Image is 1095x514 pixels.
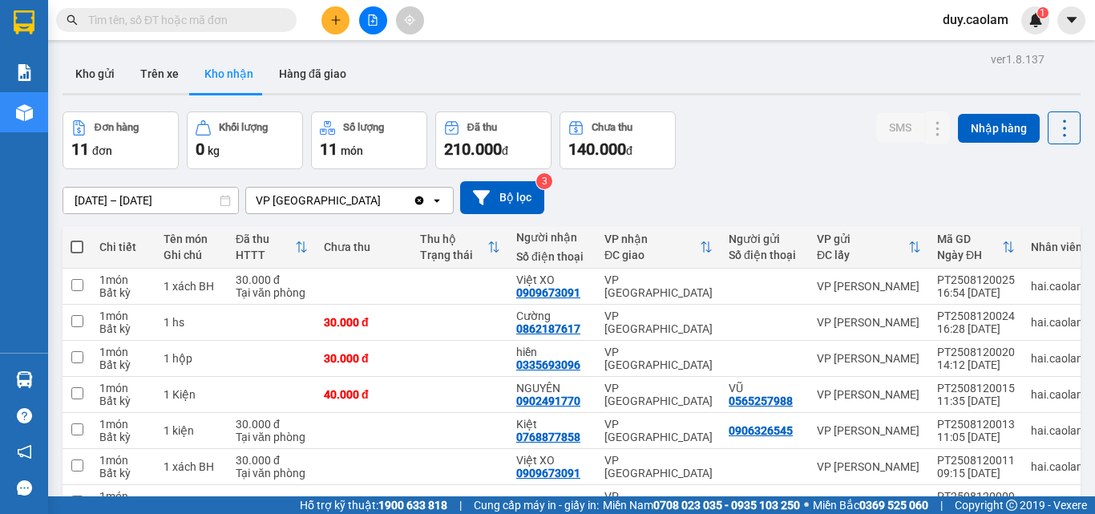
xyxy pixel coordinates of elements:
div: hai.caolam [1031,280,1086,293]
button: SMS [876,113,924,142]
div: PT2508120024 [937,310,1015,322]
div: VP [PERSON_NAME] [817,496,921,509]
span: caret-down [1065,13,1079,27]
div: VP [GEOGRAPHIC_DATA] [604,346,713,371]
div: 0902491770 [516,395,580,407]
span: aim [404,14,415,26]
div: VP [PERSON_NAME] [817,316,921,329]
button: Đơn hàng11đơn [63,111,179,169]
div: Ghi chú [164,249,220,261]
div: 16:28 [DATE] [937,322,1015,335]
div: VP [GEOGRAPHIC_DATA] [256,192,381,208]
div: 1 món [99,490,147,503]
div: VP [GEOGRAPHIC_DATA] [604,382,713,407]
div: Tại văn phòng [236,431,308,443]
div: Khối lượng [219,122,268,133]
img: icon-new-feature [1028,13,1043,27]
div: 1 xách BH [164,280,220,293]
div: 11:05 [DATE] [937,431,1015,443]
svg: Clear value [413,194,426,207]
button: Kho nhận [192,55,266,93]
div: VŨ [729,382,801,395]
button: file-add [359,6,387,34]
img: warehouse-icon [16,371,33,388]
div: hiền [516,346,588,358]
button: Khối lượng0kg [187,111,303,169]
div: Chưa thu [324,241,404,253]
div: 1 hộp [164,352,220,365]
span: | [940,496,943,514]
th: Toggle SortBy [929,226,1023,269]
div: Người gửi [729,233,801,245]
div: 1 món [99,346,147,358]
div: Số điện thoại [729,249,801,261]
div: 1 thùng [164,496,220,509]
span: Miền Nam [603,496,800,514]
div: 0906326545 [729,424,793,437]
div: Bất kỳ [99,431,147,443]
div: ĐC giao [604,249,700,261]
button: Trên xe [127,55,192,93]
span: duy.caolam [930,10,1021,30]
div: 30.000 đ [236,454,308,467]
div: 40.000 đ [324,496,404,509]
div: 1 xách BH [164,460,220,473]
button: Hàng đã giao [266,55,359,93]
span: kg [208,144,220,157]
div: 30.000 đ [236,273,308,286]
button: caret-down [1057,6,1085,34]
input: Selected VP Sài Gòn. [382,192,384,208]
div: 14:12 [DATE] [937,358,1015,371]
div: VP [PERSON_NAME] [817,460,921,473]
img: logo-vxr [14,10,34,34]
span: món [341,144,363,157]
div: HTTT [236,249,295,261]
div: PT2508120011 [937,454,1015,467]
div: Bất kỳ [99,286,147,299]
div: Tại văn phòng [236,286,308,299]
span: đơn [92,144,112,157]
span: Miền Bắc [813,496,928,514]
svg: open [430,194,443,207]
div: Bất kỳ [99,358,147,371]
div: VP [GEOGRAPHIC_DATA] [604,273,713,299]
div: Bất kỳ [99,322,147,335]
span: 210.000 [444,140,502,159]
div: Trạng thái [420,249,487,261]
sup: 3 [536,173,552,189]
div: Mã GD [937,233,1002,245]
div: PT2508120015 [937,382,1015,395]
div: PT2508120020 [937,346,1015,358]
div: Đơn hàng [95,122,139,133]
div: hai.caolam [1031,316,1086,329]
button: Kho gửi [63,55,127,93]
span: notification [17,444,32,459]
div: 0565257988 [729,395,793,407]
div: ĐC lấy [817,249,908,261]
div: 0379544530 [729,496,793,509]
div: 0335693096 [516,358,580,371]
th: Toggle SortBy [412,226,508,269]
th: Toggle SortBy [809,226,929,269]
div: Đã thu [467,122,497,133]
div: 1 món [99,273,147,286]
div: 1 món [99,310,147,322]
div: NGUYÊN [516,382,588,395]
input: Tìm tên, số ĐT hoặc mã đơn [88,11,277,29]
span: | [459,496,462,514]
div: Bất kỳ [99,467,147,480]
span: search [67,14,78,26]
th: Toggle SortBy [228,226,316,269]
div: 0768877858 [516,431,580,443]
div: 16:54 [DATE] [937,286,1015,299]
div: hai.caolam [1031,496,1086,509]
span: copyright [1006,500,1017,511]
div: VP [PERSON_NAME] [817,352,921,365]
span: ⚪️ [804,502,809,508]
div: 1 Kiện [164,388,220,401]
span: 11 [320,140,337,159]
div: Nhân viên [1031,241,1086,253]
div: 0862187617 [516,322,580,335]
img: warehouse-icon [16,104,33,121]
div: hai.caolam [1031,460,1086,473]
